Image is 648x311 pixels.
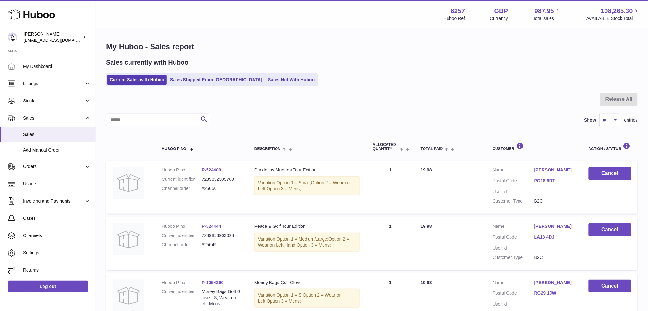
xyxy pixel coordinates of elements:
img: no-photo.jpg [113,223,144,255]
dt: Channel order [162,242,202,248]
a: PO18 9DT [534,178,576,184]
div: [PERSON_NAME] [24,31,81,43]
span: Invoicing and Payments [23,198,84,204]
dt: Current identifier [162,289,202,307]
div: Variation: [254,289,360,308]
a: [PERSON_NAME] [534,223,576,229]
span: Usage [23,181,91,187]
a: 108,265.30 AVAILABLE Stock Total [586,7,640,21]
span: 108,265.30 [601,7,633,15]
span: Returns [23,267,91,273]
span: Option 3 = Mens; [267,186,301,191]
dt: Huboo P no [162,167,202,173]
span: Settings [23,250,91,256]
dt: Current identifier [162,233,202,239]
a: 987.95 Total sales [533,7,561,21]
a: Sales Shipped From [GEOGRAPHIC_DATA] [168,75,264,85]
dt: Postal Code [493,234,534,242]
dd: #25649 [202,242,242,248]
dd: 7289852395700 [202,176,242,182]
span: Total paid [421,147,443,151]
dt: Channel order [162,186,202,192]
span: Orders [23,163,84,170]
dt: Name [493,280,534,287]
img: no-photo.jpg [113,167,144,199]
div: Variation: [254,176,360,195]
dt: Postal Code [493,178,534,186]
span: My Dashboard [23,63,91,69]
dt: Name [493,223,534,231]
span: Option 1 = Small; [277,180,311,185]
dt: Huboo P no [162,223,202,229]
span: Huboo P no [162,147,186,151]
span: Option 1 = S; [277,292,303,298]
strong: 8257 [451,7,465,15]
span: Stock [23,98,84,104]
button: Cancel [589,223,631,236]
span: Sales [23,115,84,121]
div: Currency [490,15,508,21]
button: Cancel [589,167,631,180]
a: RG29 1JW [534,290,576,296]
td: 1 [366,217,414,270]
a: [PERSON_NAME] [534,167,576,173]
a: Log out [8,281,88,292]
dt: Customer Type [493,254,534,260]
a: Sales Not With Huboo [266,75,317,85]
a: P-1054260 [202,280,224,285]
a: LA18 4DJ [534,234,576,240]
div: Money Bags Golf Glove [254,280,360,286]
span: Listings [23,81,84,87]
div: Dia de los Muertos Tour Edition [254,167,360,173]
h1: My Huboo - Sales report [106,42,638,52]
button: Cancel [589,280,631,293]
dd: B2C [534,198,576,204]
span: Option 2 = Wear on Left Hand; [258,236,349,248]
img: don@skinsgolf.com [8,32,17,42]
span: 19.98 [421,167,432,172]
dt: Current identifier [162,176,202,182]
dd: 7289853903028 [202,233,242,239]
dt: User Id [493,189,534,195]
span: Description [254,147,281,151]
span: 19.98 [421,280,432,285]
a: P-524444 [202,224,221,229]
a: P-524400 [202,167,221,172]
span: Add Manual Order [23,147,91,153]
a: [PERSON_NAME] [534,280,576,286]
span: Total sales [533,15,561,21]
a: Current Sales with Huboo [107,75,167,85]
strong: GBP [494,7,508,15]
span: Cases [23,215,91,221]
span: [EMAIL_ADDRESS][DOMAIN_NAME] [24,37,94,43]
dt: Postal Code [493,290,534,298]
dt: Name [493,167,534,175]
td: 1 [366,161,414,214]
span: Option 3 = Mens; [297,243,331,248]
dt: User Id [493,245,534,251]
div: Huboo Ref [444,15,465,21]
dd: #25650 [202,186,242,192]
dt: User Id [493,301,534,307]
span: Channels [23,233,91,239]
span: Option 1 = Medium/Large; [277,236,328,242]
div: Customer [493,142,576,151]
span: Option 3 = Mens; [267,299,301,304]
label: Show [584,117,596,123]
dd: B2C [534,254,576,260]
dt: Customer Type [493,198,534,204]
div: Variation: [254,233,360,252]
div: Peace & Golf Tour Edition [254,223,360,229]
span: 19.98 [421,224,432,229]
span: Sales [23,132,91,138]
span: AVAILABLE Stock Total [586,15,640,21]
span: entries [624,117,638,123]
dd: Money Bags Golf Glove - S, Wear on Left, Mens [202,289,242,307]
h2: Sales currently with Huboo [106,58,189,67]
dt: Huboo P no [162,280,202,286]
span: ALLOCATED Quantity [373,143,398,151]
div: Action / Status [589,142,631,151]
span: 987.95 [535,7,554,15]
